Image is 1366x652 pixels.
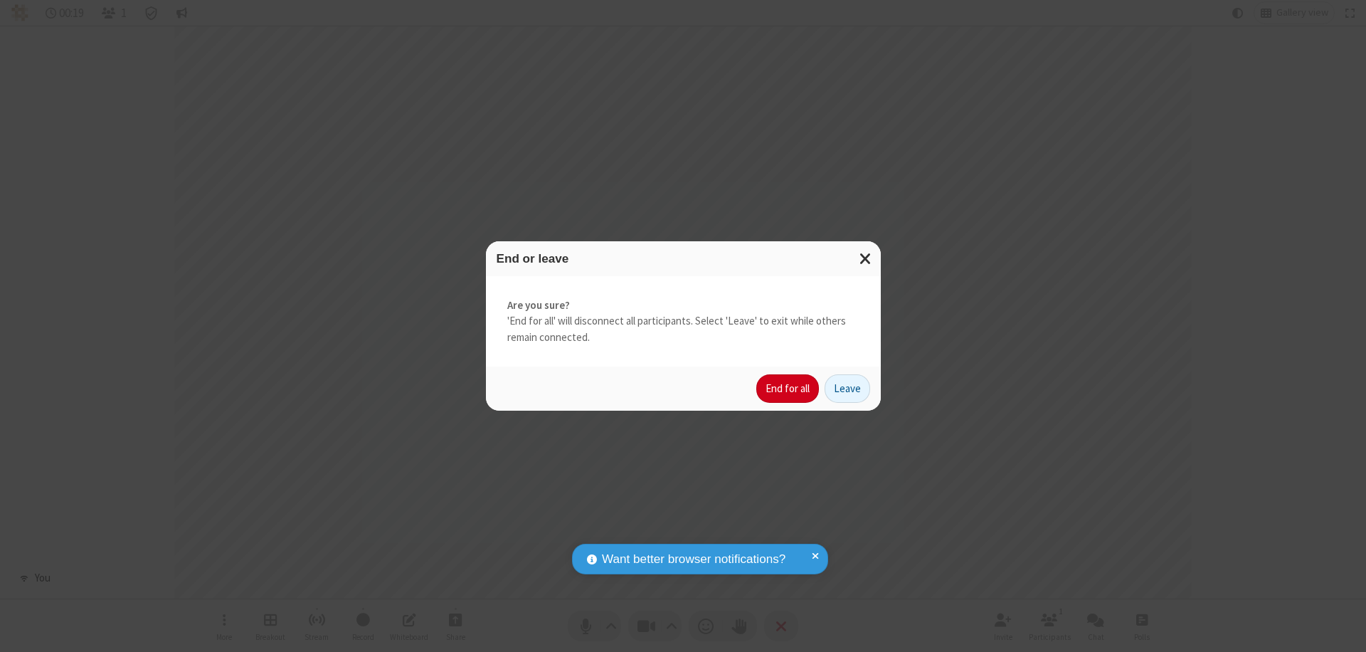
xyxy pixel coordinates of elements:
[602,550,785,569] span: Want better browser notifications?
[507,298,859,314] strong: Are you sure?
[486,276,881,367] div: 'End for all' will disconnect all participants. Select 'Leave' to exit while others remain connec...
[825,374,870,403] button: Leave
[756,374,819,403] button: End for all
[497,252,870,265] h3: End or leave
[851,241,881,276] button: Close modal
